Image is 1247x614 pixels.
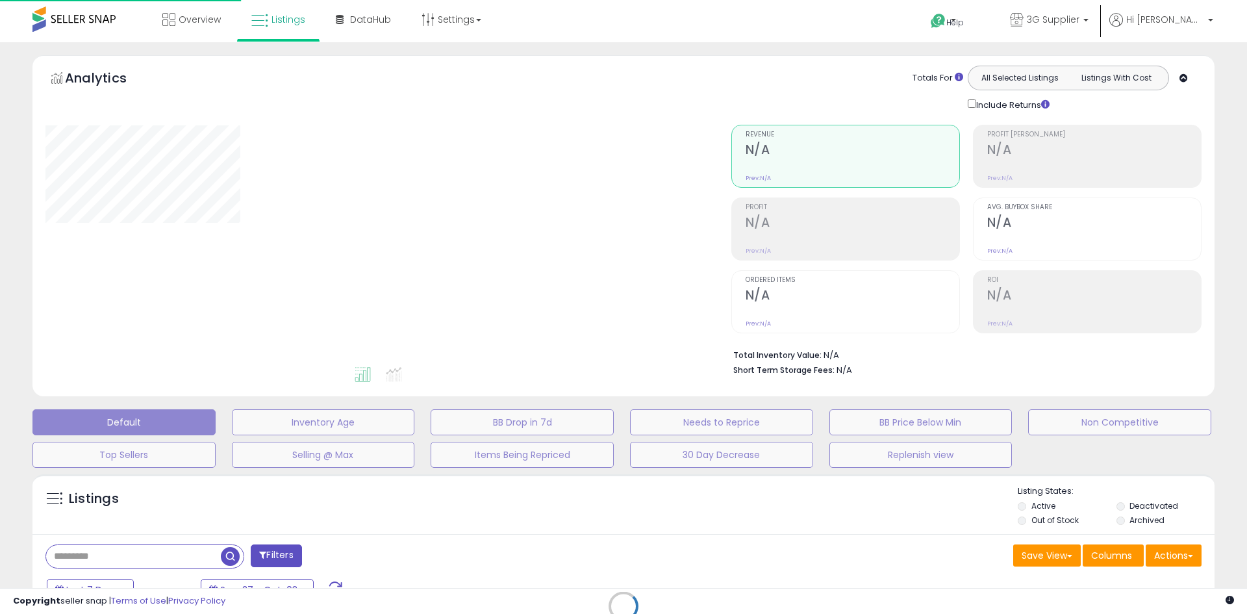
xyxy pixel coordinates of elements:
span: Hi [PERSON_NAME] [1126,13,1204,26]
h2: N/A [987,215,1201,233]
h2: N/A [746,288,959,305]
h5: Analytics [65,69,152,90]
button: Items Being Repriced [431,442,614,468]
button: Default [32,409,216,435]
small: Prev: N/A [746,320,771,327]
button: Top Sellers [32,442,216,468]
button: Listings With Cost [1068,70,1165,86]
small: Prev: N/A [987,320,1013,327]
small: Prev: N/A [746,247,771,255]
small: Prev: N/A [987,174,1013,182]
h2: N/A [746,142,959,160]
li: N/A [733,346,1192,362]
h2: N/A [987,288,1201,305]
button: Inventory Age [232,409,415,435]
span: Overview [179,13,221,26]
span: Profit [PERSON_NAME] [987,131,1201,138]
strong: Copyright [13,595,60,607]
a: Hi [PERSON_NAME] [1109,13,1213,42]
button: Selling @ Max [232,442,415,468]
button: BB Price Below Min [829,409,1013,435]
b: Short Term Storage Fees: [733,365,835,376]
span: Listings [271,13,305,26]
span: Ordered Items [746,277,959,284]
span: 3G Supplier [1027,13,1079,26]
h2: N/A [987,142,1201,160]
span: ROI [987,277,1201,284]
span: Help [946,17,964,28]
button: BB Drop in 7d [431,409,614,435]
small: Prev: N/A [746,174,771,182]
button: Needs to Reprice [630,409,813,435]
button: 30 Day Decrease [630,442,813,468]
span: DataHub [350,13,391,26]
a: Help [920,3,989,42]
button: Replenish view [829,442,1013,468]
span: Revenue [746,131,959,138]
span: N/A [837,364,852,376]
span: Avg. Buybox Share [987,204,1201,211]
small: Prev: N/A [987,247,1013,255]
span: Profit [746,204,959,211]
button: All Selected Listings [972,70,1068,86]
div: Totals For [913,72,963,84]
div: seller snap | | [13,595,225,608]
b: Total Inventory Value: [733,350,822,361]
button: Non Competitive [1028,409,1211,435]
div: Include Returns [958,97,1065,112]
h2: N/A [746,215,959,233]
i: Get Help [930,13,946,29]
